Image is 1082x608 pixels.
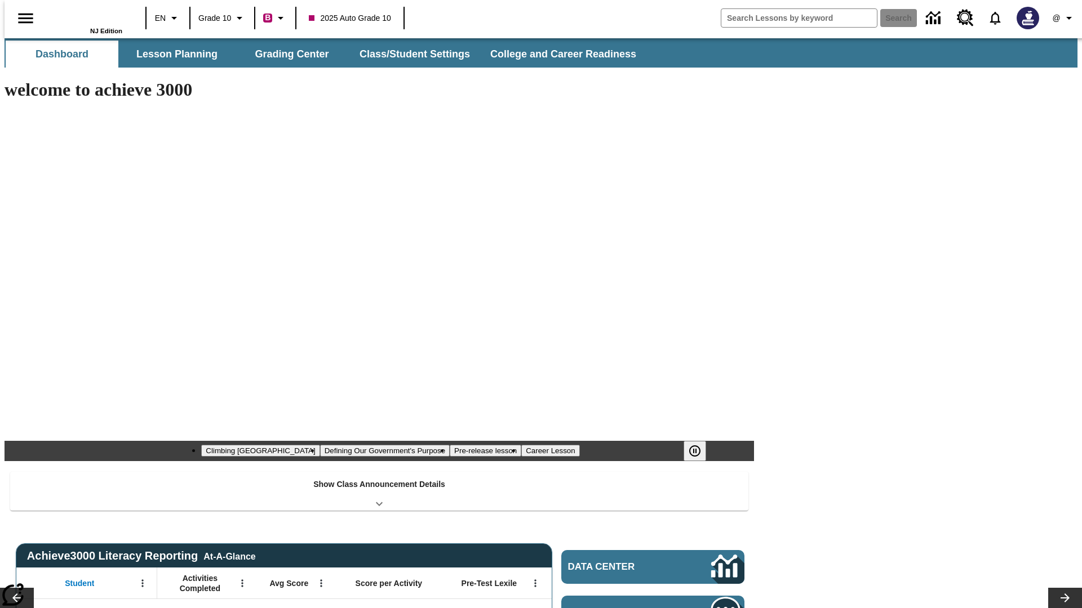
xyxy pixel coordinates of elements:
[155,12,166,24] span: EN
[203,549,255,562] div: At-A-Glance
[150,8,186,28] button: Language: EN, Select a language
[194,8,251,28] button: Grade: Grade 10, Select a grade
[919,3,950,34] a: Data Center
[65,578,94,588] span: Student
[313,479,445,490] p: Show Class Announcement Details
[351,41,479,68] button: Class/Student Settings
[320,445,450,457] button: Slide 2 Defining Our Government's Purpose
[265,11,270,25] span: B
[234,575,251,592] button: Open Menu
[1048,588,1082,608] button: Lesson carousel, Next
[313,575,330,592] button: Open Menu
[5,38,1077,68] div: SubNavbar
[259,8,292,28] button: Boost Class color is violet red. Change class color
[950,3,981,33] a: Resource Center, Will open in new tab
[1052,12,1060,24] span: @
[6,41,118,68] button: Dashboard
[201,445,320,457] button: Slide 1 Climbing Mount Tai
[49,5,122,28] a: Home
[5,41,646,68] div: SubNavbar
[481,41,645,68] button: College and Career Readiness
[527,575,544,592] button: Open Menu
[163,573,237,593] span: Activities Completed
[1010,3,1046,33] button: Select a new avatar
[236,41,348,68] button: Grading Center
[5,79,754,100] h1: welcome to achieve 3000
[684,441,717,461] div: Pause
[309,12,391,24] span: 2025 Auto Grade 10
[1017,7,1039,29] img: Avatar
[269,578,308,588] span: Avg Score
[198,12,231,24] span: Grade 10
[462,578,517,588] span: Pre-Test Lexile
[721,9,877,27] input: search field
[561,550,744,584] a: Data Center
[356,578,423,588] span: Score per Activity
[521,445,579,457] button: Slide 4 Career Lesson
[981,3,1010,33] a: Notifications
[568,561,673,573] span: Data Center
[90,28,122,34] span: NJ Edition
[134,575,151,592] button: Open Menu
[450,445,521,457] button: Slide 3 Pre-release lesson
[121,41,233,68] button: Lesson Planning
[684,441,706,461] button: Pause
[1046,8,1082,28] button: Profile/Settings
[10,472,748,511] div: Show Class Announcement Details
[49,4,122,34] div: Home
[27,549,256,562] span: Achieve3000 Literacy Reporting
[9,2,42,35] button: Open side menu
